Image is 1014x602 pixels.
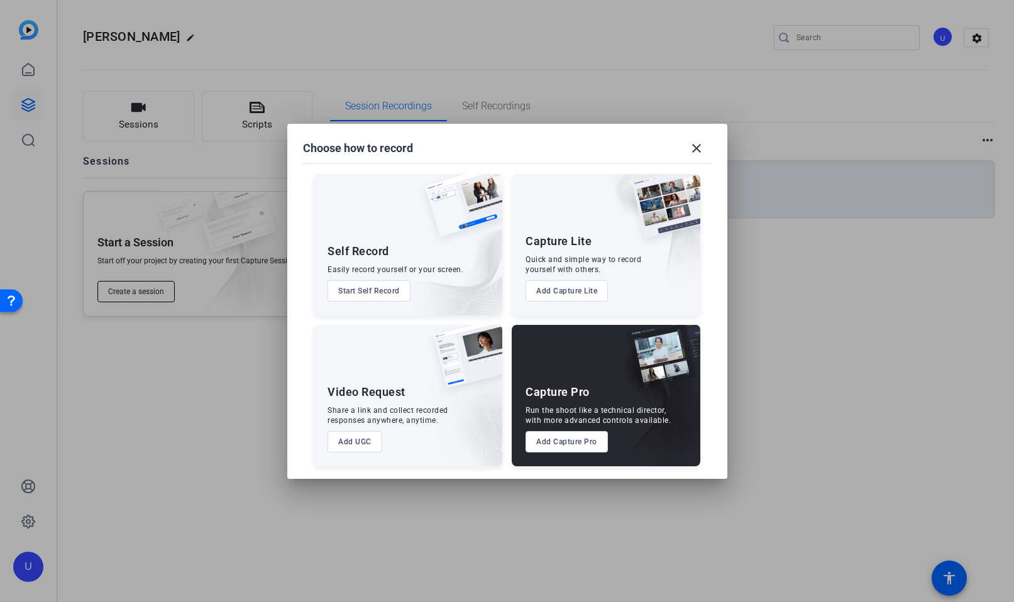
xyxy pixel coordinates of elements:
div: Video Request [328,385,405,400]
div: Capture Lite [526,234,592,249]
button: Add UGC [328,431,382,452]
img: self-record.png [416,174,502,249]
button: Add Capture Pro [526,431,608,452]
img: embarkstudio-ugc-content.png [429,364,502,466]
img: embarkstudio-capture-lite.png [588,174,700,300]
div: Quick and simple way to record yourself with others. [526,254,641,275]
img: capture-pro.png [617,325,700,402]
div: Easily record yourself or your screen. [328,265,463,275]
div: Run the shoot like a technical director, with more advanced controls available. [526,405,671,425]
img: embarkstudio-self-record.png [393,201,502,315]
img: capture-lite.png [622,174,700,251]
button: Add Capture Lite [526,280,608,302]
div: Share a link and collect recorded responses anywhere, anytime. [328,405,448,425]
img: ugc-content.png [424,325,502,401]
img: embarkstudio-capture-pro.png [607,341,700,466]
div: Self Record [328,244,389,259]
button: Start Self Record [328,280,411,302]
div: Capture Pro [526,385,590,400]
mat-icon: close [689,141,704,156]
h1: Choose how to record [303,141,413,156]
